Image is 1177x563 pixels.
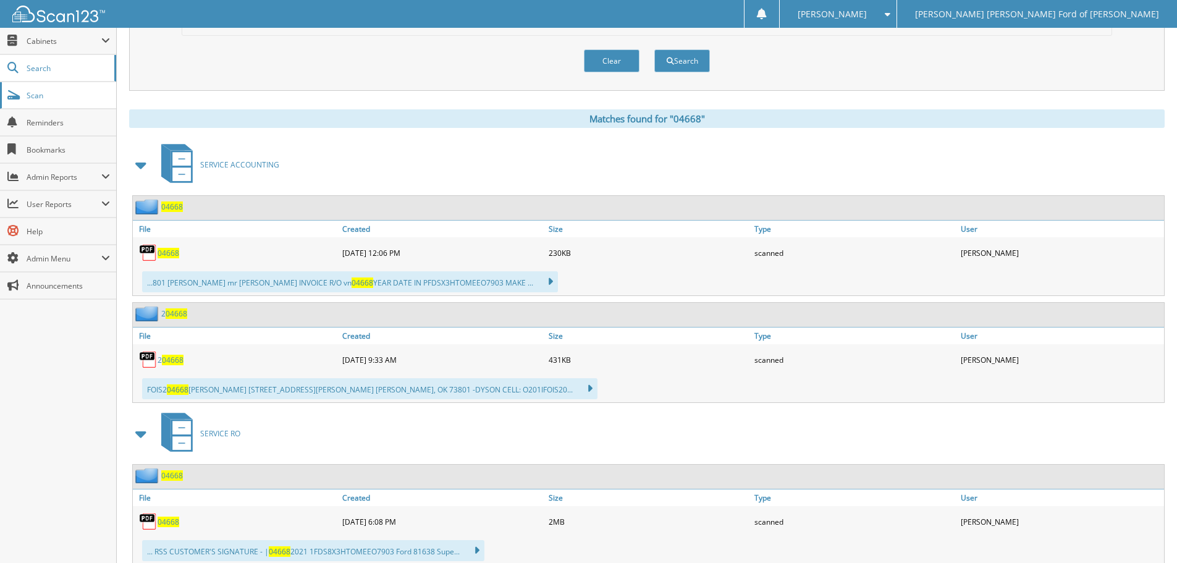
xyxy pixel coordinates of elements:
[584,49,639,72] button: Clear
[915,11,1159,18] span: [PERSON_NAME] [PERSON_NAME] Ford of [PERSON_NAME]
[139,350,158,369] img: PDF.png
[958,509,1164,534] div: [PERSON_NAME]
[167,384,188,395] span: 04668
[158,517,179,527] a: 04668
[751,509,958,534] div: scanned
[166,308,187,319] span: 04668
[129,109,1165,128] div: Matches found for "04668"
[958,347,1164,372] div: [PERSON_NAME]
[139,512,158,531] img: PDF.png
[27,199,101,210] span: User Reports
[27,172,101,182] span: Admin Reports
[135,306,161,321] img: folder2.png
[154,409,240,458] a: SERVICE RO
[142,378,597,399] div: FOIS2 [PERSON_NAME] [STREET_ADDRESS][PERSON_NAME] [PERSON_NAME], OK 73801 -DYSON CELL: O201IFOIS2...
[958,221,1164,237] a: User
[27,281,110,291] span: Announcements
[546,221,752,237] a: Size
[339,221,546,237] a: Created
[339,240,546,265] div: [DATE] 12:06 PM
[27,90,110,101] span: Scan
[27,253,101,264] span: Admin Menu
[958,240,1164,265] div: [PERSON_NAME]
[546,347,752,372] div: 431KB
[158,355,184,365] a: 204668
[200,428,240,439] span: SERVICE RO
[27,226,110,237] span: Help
[1115,504,1177,563] iframe: Chat Widget
[339,347,546,372] div: [DATE] 9:33 AM
[751,347,958,372] div: scanned
[27,36,101,46] span: Cabinets
[200,159,279,170] span: SERVICE ACCOUNTING
[352,277,373,288] span: 04668
[142,271,558,292] div: ...801 [PERSON_NAME] mr [PERSON_NAME] INVOICE R/O vn YEAR DATE IN PFDSX3HTOMEEO7903 MAKE ...
[751,240,958,265] div: scanned
[135,468,161,483] img: folder2.png
[161,470,183,481] a: 04668
[161,308,187,319] a: 204668
[958,328,1164,344] a: User
[142,540,484,561] div: ... RSS CUSTOMER'S SIGNATURE - | 2021 1FDS8X3HTOMEEO7903 Ford 81638 Supe...
[135,199,161,214] img: folder2.png
[546,509,752,534] div: 2MB
[27,145,110,155] span: Bookmarks
[751,328,958,344] a: Type
[133,328,339,344] a: File
[546,328,752,344] a: Size
[154,140,279,189] a: SERVICE ACCOUNTING
[162,355,184,365] span: 04668
[158,248,179,258] a: 04668
[12,6,105,22] img: scan123-logo-white.svg
[139,243,158,262] img: PDF.png
[339,509,546,534] div: [DATE] 6:08 PM
[133,221,339,237] a: File
[339,328,546,344] a: Created
[27,63,108,74] span: Search
[958,489,1164,506] a: User
[161,201,183,212] a: 04668
[339,489,546,506] a: Created
[546,240,752,265] div: 230KB
[751,489,958,506] a: Type
[798,11,867,18] span: [PERSON_NAME]
[751,221,958,237] a: Type
[27,117,110,128] span: Reminders
[654,49,710,72] button: Search
[269,546,290,557] span: 04668
[546,489,752,506] a: Size
[133,489,339,506] a: File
